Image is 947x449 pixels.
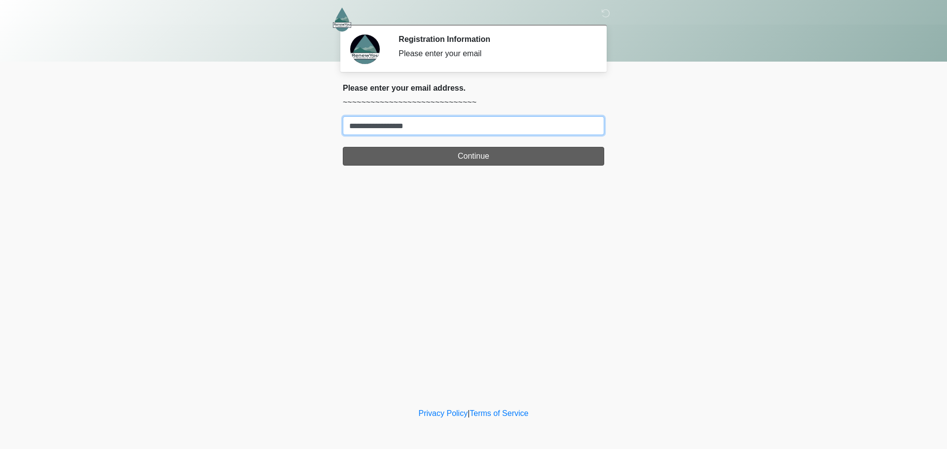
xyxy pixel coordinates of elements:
[419,409,468,417] a: Privacy Policy
[343,97,604,108] p: ~~~~~~~~~~~~~~~~~~~~~~~~~~~~~
[350,35,380,64] img: Agent Avatar
[399,35,589,44] h2: Registration Information
[468,409,470,417] a: |
[399,48,589,60] div: Please enter your email
[343,147,604,166] button: Continue
[343,83,604,93] h2: Please enter your email address.
[470,409,528,417] a: Terms of Service
[333,7,351,32] img: RenewYou IV Hydration and Wellness Logo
